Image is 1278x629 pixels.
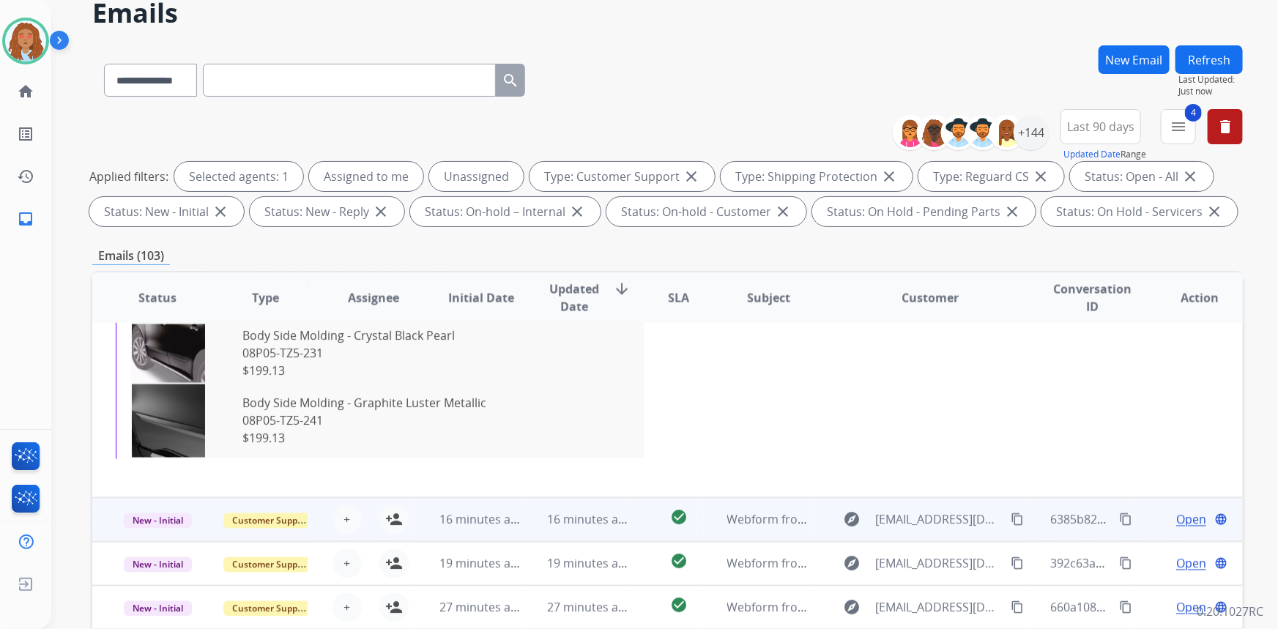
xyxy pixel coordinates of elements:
[1003,203,1021,220] mat-icon: close
[1135,272,1243,324] th: Action
[385,599,403,617] mat-icon: person_add
[1011,513,1024,526] mat-icon: content_copy
[902,289,959,307] span: Customer
[223,513,319,529] span: Customer Support
[89,197,244,226] div: Status: New - Initial
[683,168,700,185] mat-icon: close
[670,553,688,570] mat-icon: check_circle
[670,597,688,614] mat-icon: check_circle
[138,289,177,307] span: Status
[918,162,1064,191] div: Type: Reguard CS
[876,599,1003,617] span: [EMAIL_ADDRESS][DOMAIN_NAME]
[1170,118,1187,135] mat-icon: menu
[727,556,1059,572] span: Webform from [EMAIL_ADDRESS][DOMAIN_NAME] on [DATE]
[343,511,350,529] span: +
[1181,168,1199,185] mat-icon: close
[727,600,1059,616] span: Webform from [EMAIL_ADDRESS][DOMAIN_NAME] on [DATE]
[880,168,898,185] mat-icon: close
[568,203,586,220] mat-icon: close
[124,513,192,529] span: New - Initial
[439,556,524,572] span: 19 minutes ago
[1214,557,1227,570] mat-icon: language
[242,327,486,362] a: Body Side Molding - Crystal Black Pearl08P05-TZ5-231
[89,168,168,185] p: Applied filters:
[343,599,350,617] span: +
[1011,557,1024,570] mat-icon: content_copy
[876,511,1003,529] span: [EMAIL_ADDRESS][DOMAIN_NAME]
[252,289,279,307] span: Type
[1014,115,1049,150] div: +144
[212,203,229,220] mat-icon: close
[242,328,455,344] span: Body Side Molding - Crystal Black Pearl
[1063,149,1121,160] button: Updated Date
[132,324,205,383] img: 30a0bd22e89f8fab5c5c73fab4f83ed7.webp
[1050,280,1134,316] span: Conversation ID
[17,125,34,143] mat-icon: list_alt
[1050,556,1274,572] span: 392c63a1-9a47-48e8-bb70-c199bf3d3e48
[410,197,601,226] div: Status: On-hold – Internal
[547,512,632,528] span: 16 minutes ago
[1070,162,1214,191] div: Status: Open - All
[17,210,34,228] mat-icon: inbox
[5,21,46,62] img: avatar
[439,512,524,528] span: 16 minutes ago
[721,162,913,191] div: Type: Shipping Protection
[332,505,362,535] button: +
[1175,45,1243,74] button: Refresh
[242,363,285,379] span: $199.13
[613,280,631,298] mat-icon: arrow_downward
[242,431,285,447] span: $199.13
[223,601,319,617] span: Customer Support
[547,600,632,616] span: 27 minutes ago
[1178,86,1243,97] span: Just now
[385,511,403,529] mat-icon: person_add
[372,203,390,220] mat-icon: close
[174,162,303,191] div: Selected agents: 1
[124,557,192,573] span: New - Initial
[1119,601,1132,614] mat-icon: content_copy
[242,395,486,430] a: Body Side Molding - Graphite Luster Metallic08P05-TZ5-241
[429,162,524,191] div: Unassigned
[502,72,519,89] mat-icon: search
[1216,118,1234,135] mat-icon: delete
[17,83,34,100] mat-icon: home
[332,549,362,578] button: +
[1063,148,1146,160] span: Range
[1067,124,1134,130] span: Last 90 days
[1214,601,1227,614] mat-icon: language
[250,197,404,226] div: Status: New - Reply
[876,555,1003,573] span: [EMAIL_ADDRESS][DOMAIN_NAME]
[332,593,362,622] button: +
[242,346,323,362] span: 08P05-TZ5-231
[1176,511,1206,529] span: Open
[1032,168,1049,185] mat-icon: close
[547,556,632,572] span: 19 minutes ago
[1205,203,1223,220] mat-icon: close
[1176,599,1206,617] span: Open
[448,289,514,307] span: Initial Date
[1060,109,1141,144] button: Last 90 days
[1119,557,1132,570] mat-icon: content_copy
[1178,74,1243,86] span: Last Updated:
[1185,104,1202,122] span: 4
[668,289,689,307] span: SLA
[844,555,861,573] mat-icon: explore
[812,197,1036,226] div: Status: On Hold - Pending Parts
[670,509,688,526] mat-icon: check_circle
[1011,601,1024,614] mat-icon: content_copy
[17,168,34,185] mat-icon: history
[348,289,399,307] span: Assignee
[1176,555,1206,573] span: Open
[132,384,205,458] img: 5dfe15f0ad40b292a4b3d73d42c1ce4c.webp
[1214,513,1227,526] mat-icon: language
[439,600,524,616] span: 27 minutes ago
[1099,45,1170,74] button: New Email
[242,413,323,429] span: 08P05-TZ5-241
[385,555,403,573] mat-icon: person_add
[547,280,601,316] span: Updated Date
[124,601,192,617] span: New - Initial
[1041,197,1238,226] div: Status: On Hold - Servicers
[242,395,486,412] span: Body Side Molding - Graphite Luster Metallic
[774,203,792,220] mat-icon: close
[530,162,715,191] div: Type: Customer Support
